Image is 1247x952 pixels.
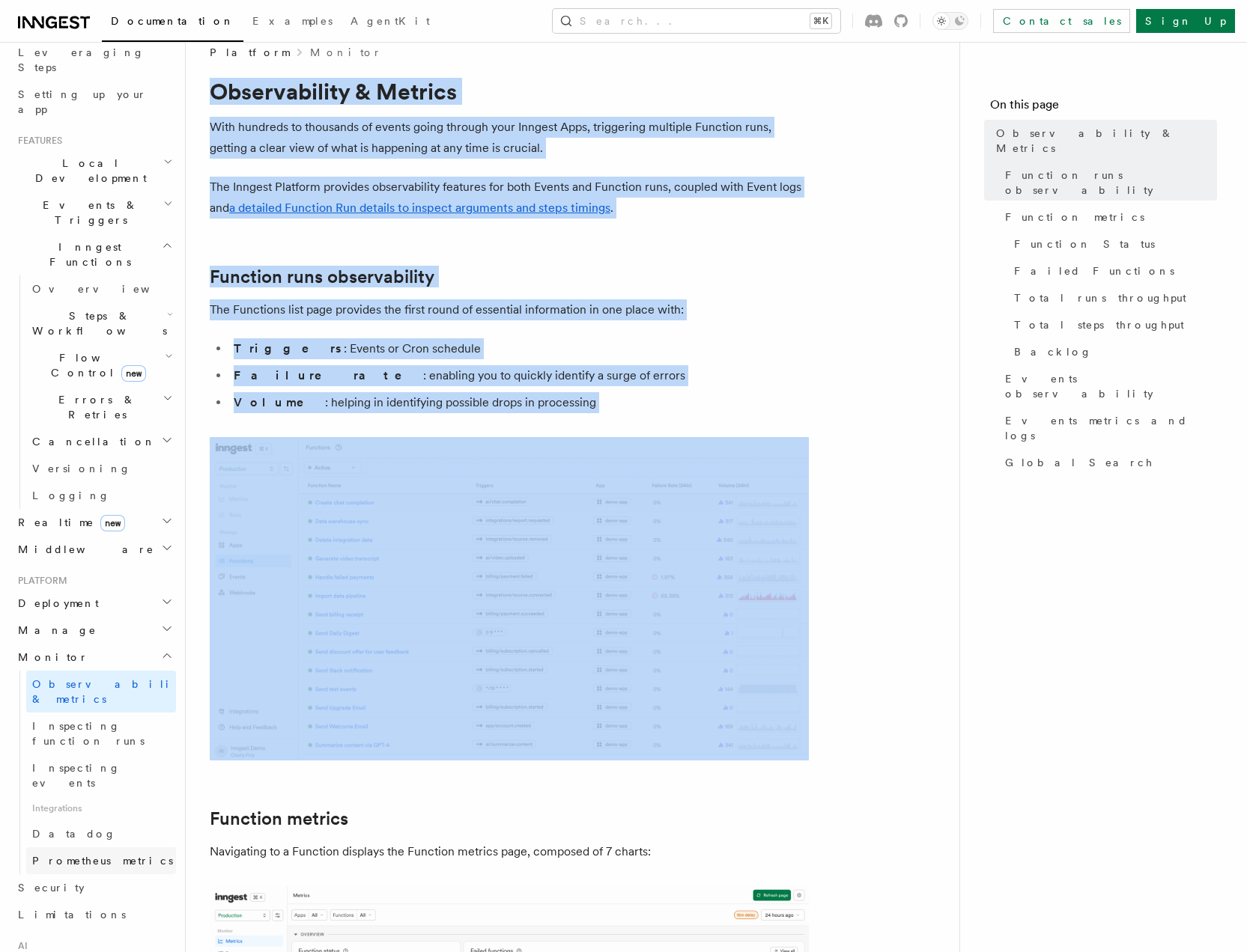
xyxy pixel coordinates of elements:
[12,275,176,509] div: Inngest Functions
[12,239,162,269] span: Inngest Functions
[996,126,1217,156] span: Observability & Metrics
[18,46,145,73] span: Leveraging Steps
[32,283,186,295] span: Overview
[18,882,85,894] span: Security
[12,874,176,901] a: Security
[1005,413,1217,443] span: Events metrics and logs
[12,135,62,147] span: Features
[26,455,176,482] a: Versioning
[26,713,176,754] a: Inspecting function runs
[12,650,88,665] span: Monitor
[999,407,1217,449] a: Events metrics and logs
[351,15,430,27] span: AgentKit
[12,623,97,638] span: Manage
[210,808,348,829] a: Function metrics
[102,4,243,42] a: Documentation
[12,590,176,617] button: Deployment
[12,644,176,671] button: Monitor
[990,96,1217,120] h4: On this page
[12,617,176,644] button: Manage
[1008,257,1217,284] a: Failed Functions
[229,201,610,215] a: a detailed Function Run details to inspect arguments and steps timings
[26,392,163,422] span: Errors & Retries
[26,386,176,428] button: Errors & Retries
[252,15,333,27] span: Examples
[1008,338,1217,365] a: Backlog
[1136,9,1235,33] a: Sign Up
[1008,284,1217,311] a: Total runs throughput
[1005,210,1144,225] span: Function metrics
[121,365,146,382] span: new
[26,428,176,455] button: Cancellation
[12,901,176,928] a: Limitations
[1005,371,1217,401] span: Events observability
[999,162,1217,204] a: Function runs observability
[12,39,176,81] a: Leveraging Steps
[12,671,176,874] div: Monitor
[810,13,831,28] kbd: ⌘K
[1005,168,1217,198] span: Function runs observability
[32,489,110,501] span: Logging
[229,338,809,359] li: : Events or Cron schedule
[210,117,809,159] p: With hundreds to thousands of events going through your Inngest Apps, triggering multiple Functio...
[210,299,809,320] p: The Functions list page provides the first round of essential information in one place with:
[1008,311,1217,338] a: Total steps throughput
[1014,263,1174,278] span: Failed Functions
[243,4,342,40] a: Examples
[234,368,423,382] strong: Failure rate
[990,120,1217,162] a: Observability & Metrics
[932,12,968,30] button: Toggle dark mode
[26,671,176,713] a: Observability & metrics
[342,4,439,40] a: AgentKit
[26,302,176,344] button: Steps & Workflows
[999,365,1217,407] a: Events observability
[12,596,99,611] span: Deployment
[12,198,163,228] span: Events & Triggers
[26,754,176,796] a: Inspecting events
[553,9,840,33] button: Search...⌘K
[26,482,176,509] a: Logging
[12,536,176,563] button: Middleware
[229,365,809,386] li: : enabling you to quickly identify a surge of errors
[1014,237,1155,251] span: Function Status
[1008,231,1217,257] a: Function Status
[210,841,809,862] p: Navigating to a Function displays the Function metrics page, composed of 7 charts:
[26,275,176,302] a: Overview
[100,515,125,531] span: new
[1014,317,1184,332] span: Total steps throughput
[26,796,176,820] span: Integrations
[32,855,173,867] span: Prometheus metrics
[32,678,186,705] span: Observability & metrics
[26,820,176,847] a: Datadog
[12,575,67,587] span: Platform
[26,434,156,449] span: Cancellation
[12,542,154,557] span: Middleware
[993,9,1130,33] a: Contact sales
[1005,455,1153,470] span: Global Search
[32,828,116,840] span: Datadog
[234,341,344,356] strong: Triggers
[12,515,125,530] span: Realtime
[12,509,176,536] button: Realtimenew
[26,344,176,386] button: Flow Controlnew
[12,192,176,234] button: Events & Triggers
[999,449,1217,476] a: Global Search
[210,177,809,219] p: The Inngest Platform provides observability features for both Events and Function runs, coupled w...
[1014,290,1186,305] span: Total runs throughput
[18,88,147,115] span: Setting up your app
[32,463,131,475] span: Versioning
[32,720,145,747] span: Inspecting function runs
[18,909,126,921] span: Limitations
[12,156,163,186] span: Local Development
[111,15,234,27] span: Documentation
[210,266,434,287] a: Function runs observability
[26,847,176,874] a: Prometheus metrics
[999,204,1217,231] a: Function metrics
[32,762,121,789] span: Inspecting events
[210,78,809,105] h1: Observability & Metrics
[26,308,167,338] span: Steps & Workflows
[210,45,289,60] span: Platform
[234,395,325,409] strong: Volume
[12,234,176,275] button: Inngest Functions
[12,150,176,192] button: Local Development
